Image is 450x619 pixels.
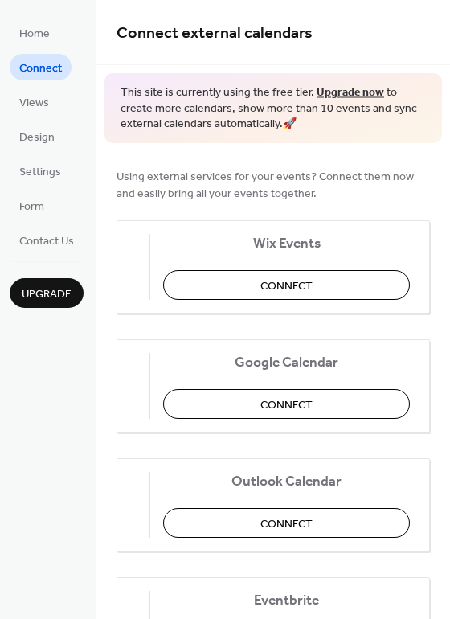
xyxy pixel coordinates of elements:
[10,158,71,184] a: Settings
[19,26,50,43] span: Home
[163,473,410,490] span: Outlook Calendar
[260,396,313,413] span: Connect
[117,18,313,49] span: Connect external calendars
[19,233,74,250] span: Contact Us
[10,123,64,150] a: Design
[19,164,61,181] span: Settings
[22,286,72,303] span: Upgrade
[10,227,84,253] a: Contact Us
[121,85,426,133] span: This site is currently using the free tier. to create more calendars, show more than 10 events an...
[163,354,410,371] span: Google Calendar
[163,508,410,538] button: Connect
[317,82,384,104] a: Upgrade now
[19,129,55,146] span: Design
[19,95,49,112] span: Views
[260,277,313,294] span: Connect
[163,235,410,252] span: Wix Events
[10,54,72,80] a: Connect
[10,88,59,115] a: Views
[10,19,59,46] a: Home
[19,60,62,77] span: Connect
[117,168,430,202] span: Using external services for your events? Connect them now and easily bring all your events together.
[10,192,54,219] a: Form
[163,389,410,419] button: Connect
[10,278,84,308] button: Upgrade
[19,199,44,215] span: Form
[260,515,313,532] span: Connect
[163,592,410,609] span: Eventbrite
[163,270,410,300] button: Connect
